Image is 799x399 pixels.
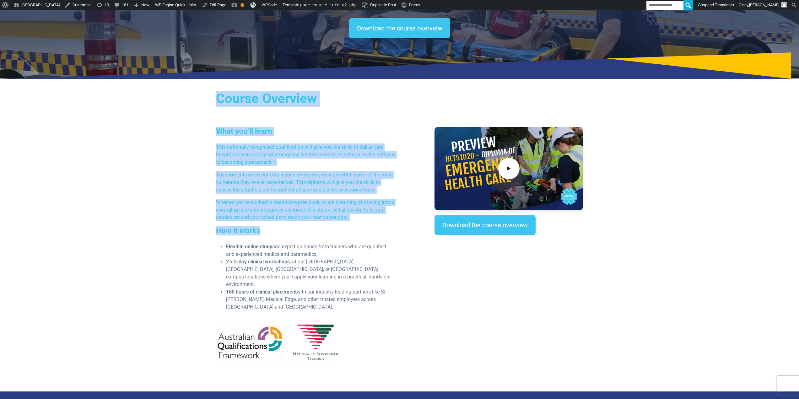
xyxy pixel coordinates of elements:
[216,143,396,166] p: This nationally recognised qualification will give you the skills to deliver pre-hospital care in...
[226,289,297,295] strong: 160 hours of clinical placement
[216,199,396,221] p: Whether you’ve worked in healthcare previously or are dreaming of moving into a rewarding career ...
[226,258,396,288] li: , at our [GEOGRAPHIC_DATA], [GEOGRAPHIC_DATA], [GEOGRAPHIC_DATA], or [GEOGRAPHIC_DATA] campus loc...
[226,259,290,265] strong: 2 x 5-day clinical workshops
[240,3,244,7] div: OK
[216,127,396,136] h3: What you’ll learn
[216,226,396,235] h3: How it works
[435,248,583,280] iframe: EmbedSocial Universal Widget
[216,91,583,107] h2: Course Overview
[226,243,396,258] li: and expert guidance from trainers who are qualified and experienced medics and paramedics.
[749,3,779,7] span: [PERSON_NAME]
[300,3,357,7] span: page-course-info-v2.php
[226,244,272,250] strong: Flexible online study
[216,171,396,194] p: The moments when patients require emergency care are often some of the most vulnerable they’ve ev...
[435,215,536,235] a: Download the course overview
[349,18,450,38] a: Download the course overview
[226,288,396,311] li: with our industry-leading partners like St [PERSON_NAME], Medical Edge, and other trusted employe...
